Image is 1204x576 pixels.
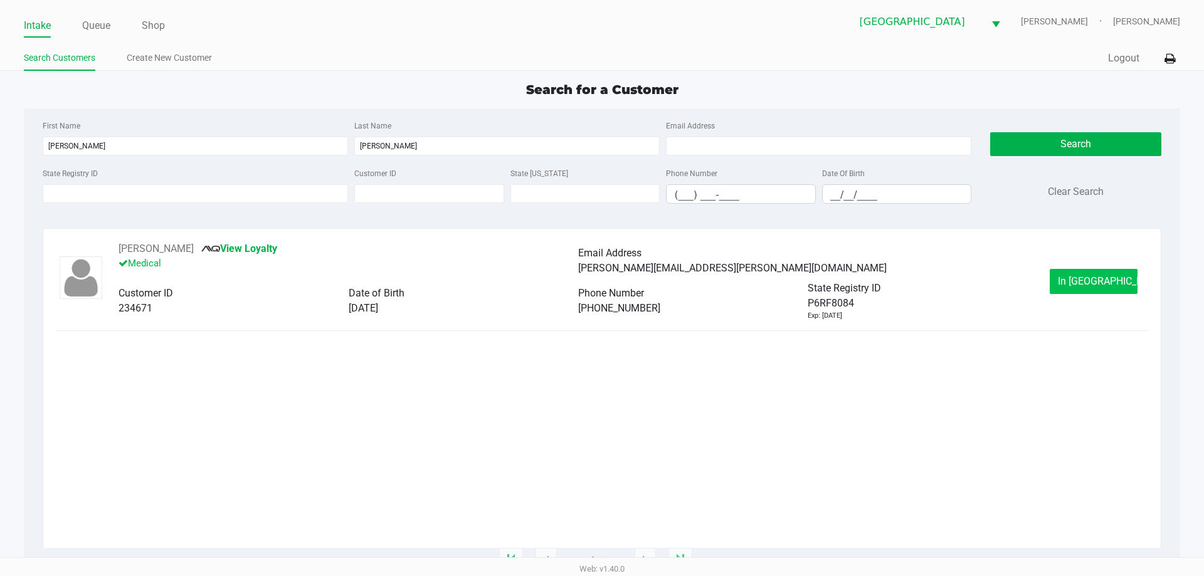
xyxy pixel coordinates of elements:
label: State Registry ID [43,168,98,179]
span: Customer ID [119,287,173,299]
kendo-maskedtextbox: Format: (999) 999-9999 [666,184,816,204]
span: In [GEOGRAPHIC_DATA] [1058,275,1163,287]
button: Clear Search [1048,184,1104,199]
label: Customer ID [354,168,396,179]
span: [DATE] [349,302,378,314]
input: Format: (999) 999-9999 [667,185,815,204]
label: State [US_STATE] [510,168,568,179]
div: Exp: [DATE] [808,311,842,322]
span: 234671 [119,302,152,314]
app-submit-button: Previous [536,548,557,573]
span: Email Address [578,247,642,259]
input: Format: MM/DD/YYYY [823,185,971,204]
button: Logout [1108,51,1139,66]
span: [PERSON_NAME] [1021,15,1113,28]
a: Queue [82,17,110,34]
span: Web: v1.40.0 [579,564,625,573]
span: State Registry ID [808,282,881,294]
a: View Loyalty [201,243,277,254]
button: Search [990,132,1161,156]
span: P6RF8084 [808,296,854,311]
button: See customer info [119,241,194,256]
span: Phone Number [578,287,644,299]
span: 1 - 1 of 1 items [569,554,622,567]
kendo-maskedtextbox: Format: MM/DD/YYYY [822,184,972,204]
span: [PERSON_NAME][EMAIL_ADDRESS][PERSON_NAME][DOMAIN_NAME] [578,262,887,274]
a: Shop [142,17,165,34]
app-submit-button: Move to last page [668,548,692,573]
button: In [GEOGRAPHIC_DATA] [1050,269,1138,294]
span: [GEOGRAPHIC_DATA] [860,14,976,29]
a: Search Customers [24,50,95,66]
a: Create New Customer [127,50,212,66]
span: Search for a Customer [526,82,679,97]
app-submit-button: Next [635,548,656,573]
label: Email Address [666,120,715,132]
button: Select [984,7,1008,36]
span: Date of Birth [349,287,404,299]
span: [PHONE_NUMBER] [578,302,660,314]
label: Date Of Birth [822,168,865,179]
label: First Name [43,120,80,132]
label: Last Name [354,120,391,132]
a: Intake [24,17,51,34]
label: Phone Number [666,168,717,179]
p: Medical [119,256,578,271]
span: [PERSON_NAME] [1113,15,1180,28]
app-submit-button: Move to first page [499,548,523,573]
